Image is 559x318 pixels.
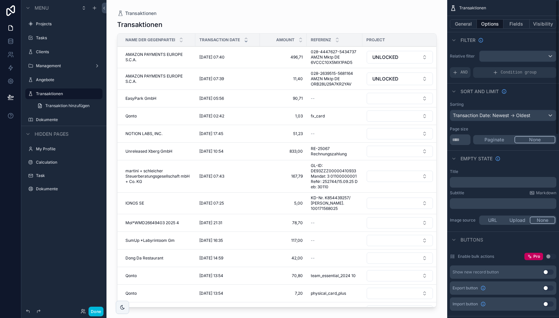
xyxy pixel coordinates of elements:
[36,186,98,192] label: Dokumente
[530,19,556,29] button: Visibility
[36,35,98,41] label: Tasks
[199,37,240,43] span: Transaction Date
[461,237,483,243] span: Buttons
[36,160,98,165] label: Calculation
[36,49,98,55] label: Clients
[36,117,98,122] label: Dokumente
[36,77,98,82] label: Angebote
[461,88,499,95] span: Sort And Limit
[450,190,464,196] label: Subtitle
[450,198,556,209] div: scrollable content
[480,217,505,224] button: URL
[276,37,294,43] span: Amount
[89,307,103,316] button: Done
[536,190,556,196] span: Markdown
[450,110,556,121] button: Transaction Date: Newest -> Oldest
[450,19,477,29] button: General
[450,169,458,174] label: Title
[36,21,98,27] label: Projects
[35,131,69,137] span: Hidden pages
[459,5,486,11] span: Transaktionen
[461,155,492,162] span: Empty state
[503,19,530,29] button: Fields
[530,217,555,224] button: None
[35,5,49,11] span: Menu
[36,91,98,96] label: Transaktionen
[311,37,331,43] span: Referenz
[501,70,537,75] span: Condition group
[505,217,530,224] button: Upload
[450,218,476,223] label: Image source
[450,177,556,188] div: scrollable content
[474,136,514,143] button: Paginate
[36,173,98,178] label: Task
[450,54,476,59] label: Relative filter
[461,37,475,44] span: Filter
[514,136,555,143] button: None
[45,103,90,108] span: Transaktion hinzufügen
[461,70,468,75] span: AND
[36,63,89,69] label: Management
[477,19,503,29] button: Options
[36,146,98,152] label: My Profile
[458,254,494,259] label: Enable bulk actions
[366,37,385,43] span: Project
[125,37,175,43] span: Name der Gegenpartei
[450,126,468,132] label: Page size
[453,285,478,291] span: Export button
[453,301,478,307] span: Import button
[450,102,464,107] label: Sorting
[533,254,540,259] span: Pro
[33,100,102,111] a: Transaktion hinzufügen
[529,190,556,196] a: Markdown
[453,269,499,275] div: Show new record button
